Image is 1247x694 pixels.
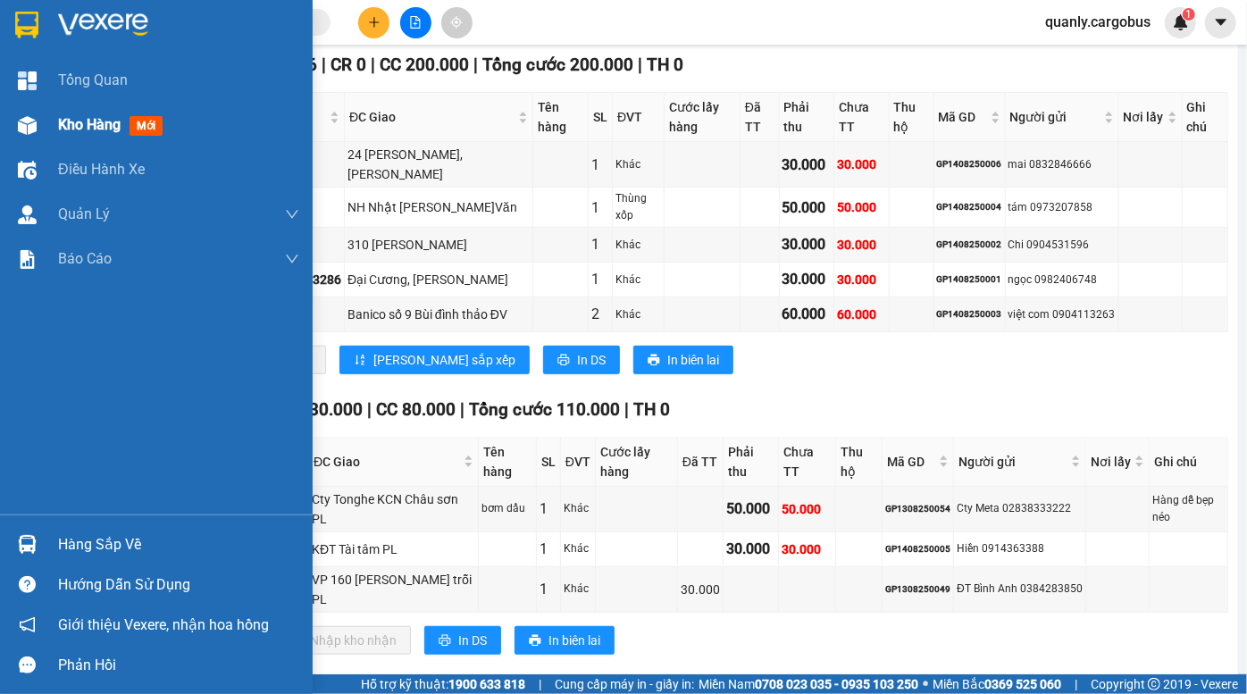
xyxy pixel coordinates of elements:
[648,354,660,368] span: printer
[591,196,609,219] div: 1
[724,438,780,487] th: Phải thu
[934,228,1006,263] td: GP1408250002
[1008,306,1116,323] div: việt com 0904113263
[1183,8,1195,21] sup: 1
[533,93,589,142] th: Tên hàng
[883,487,954,532] td: GP1308250054
[18,116,37,135] img: warehouse-icon
[18,535,37,554] img: warehouse-icon
[783,303,832,325] div: 60.000
[424,626,501,655] button: printerIn DS
[836,438,883,487] th: Thu hộ
[314,452,460,472] span: ĐC Giao
[726,498,776,520] div: 50.000
[482,54,633,75] span: Tổng cước 200.000
[1008,272,1116,288] div: ngọc 0982406748
[564,500,592,517] div: Khác
[933,674,1061,694] span: Miền Bắc
[539,674,541,694] span: |
[540,578,557,600] div: 1
[441,7,473,38] button: aim
[885,582,950,597] div: GP1308250049
[923,681,928,688] span: ⚪️
[58,531,299,558] div: Hàng sắp về
[591,233,609,255] div: 1
[376,399,456,420] span: CC 80.000
[934,188,1006,228] td: GP1408250004
[755,677,918,691] strong: 0708 023 035 - 0935 103 250
[473,54,478,75] span: |
[837,235,885,255] div: 30.000
[58,247,112,270] span: Báo cáo
[283,399,363,420] span: CR 30.000
[18,250,37,269] img: solution-icon
[19,576,36,593] span: question-circle
[460,399,464,420] span: |
[19,616,36,633] span: notification
[339,346,530,374] button: sort-ascending[PERSON_NAME] sắp xếp
[564,581,592,598] div: Khác
[681,580,720,599] div: 30.000
[613,93,665,142] th: ĐVT
[890,93,934,142] th: Thu hộ
[837,197,885,217] div: 50.000
[834,93,889,142] th: Chưa TT
[885,542,950,556] div: GP1408250005
[1008,237,1116,254] div: Chi 0904531596
[937,157,1002,171] div: GP1408250006
[957,540,1083,557] div: Hiền 0914363388
[615,272,661,288] div: Khác
[883,532,954,567] td: GP1408250005
[1031,11,1165,33] span: quanly.cargobus
[591,303,609,325] div: 2
[783,268,832,290] div: 30.000
[58,69,128,91] span: Tổng Quan
[937,238,1002,252] div: GP1408250002
[380,54,469,75] span: CC 200.000
[409,16,422,29] span: file-add
[667,350,719,370] span: In biên lai
[349,107,515,127] span: ĐC Giao
[699,674,918,694] span: Miền Nam
[347,270,530,289] div: Đại Cương, [PERSON_NAME]
[58,203,110,225] span: Quản Lý
[18,161,37,180] img: warehouse-icon
[358,7,389,38] button: plus
[347,235,530,255] div: 310 [PERSON_NAME]
[647,54,683,75] span: TH 0
[937,307,1002,322] div: GP1408250003
[543,346,620,374] button: printerIn DS
[779,438,835,487] th: Chưa TT
[481,500,533,517] div: bơm dầu
[347,145,530,184] div: 24 [PERSON_NAME],[PERSON_NAME]
[885,502,950,516] div: GP1308250054
[984,677,1061,691] strong: 0369 525 060
[782,539,832,559] div: 30.000
[58,652,299,679] div: Phản hồi
[548,631,600,650] span: In biên lai
[678,438,724,487] th: Đã TT
[726,538,776,560] div: 30.000
[633,346,733,374] button: printerIn biên lai
[529,634,541,648] span: printer
[18,205,37,224] img: warehouse-icon
[537,438,561,487] th: SL
[347,197,530,217] div: NH Nhật [PERSON_NAME]Văn
[312,570,475,609] div: VP 160 [PERSON_NAME] trỗi PL
[15,12,38,38] img: logo-vxr
[780,93,835,142] th: Phải thu
[312,489,475,529] div: Cty Tonghe KCN Châu sơn PL
[448,677,525,691] strong: 1900 633 818
[1124,107,1164,127] span: Nơi lấy
[1075,674,1077,694] span: |
[937,272,1002,287] div: GP1408250001
[1008,199,1116,216] div: tám 0973207858
[615,237,661,254] div: Khác
[1183,93,1228,142] th: Ghi chú
[285,252,299,266] span: down
[58,158,145,180] span: Điều hành xe
[371,54,375,75] span: |
[741,93,780,142] th: Đã TT
[469,399,620,420] span: Tổng cước 110.000
[591,154,609,176] div: 1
